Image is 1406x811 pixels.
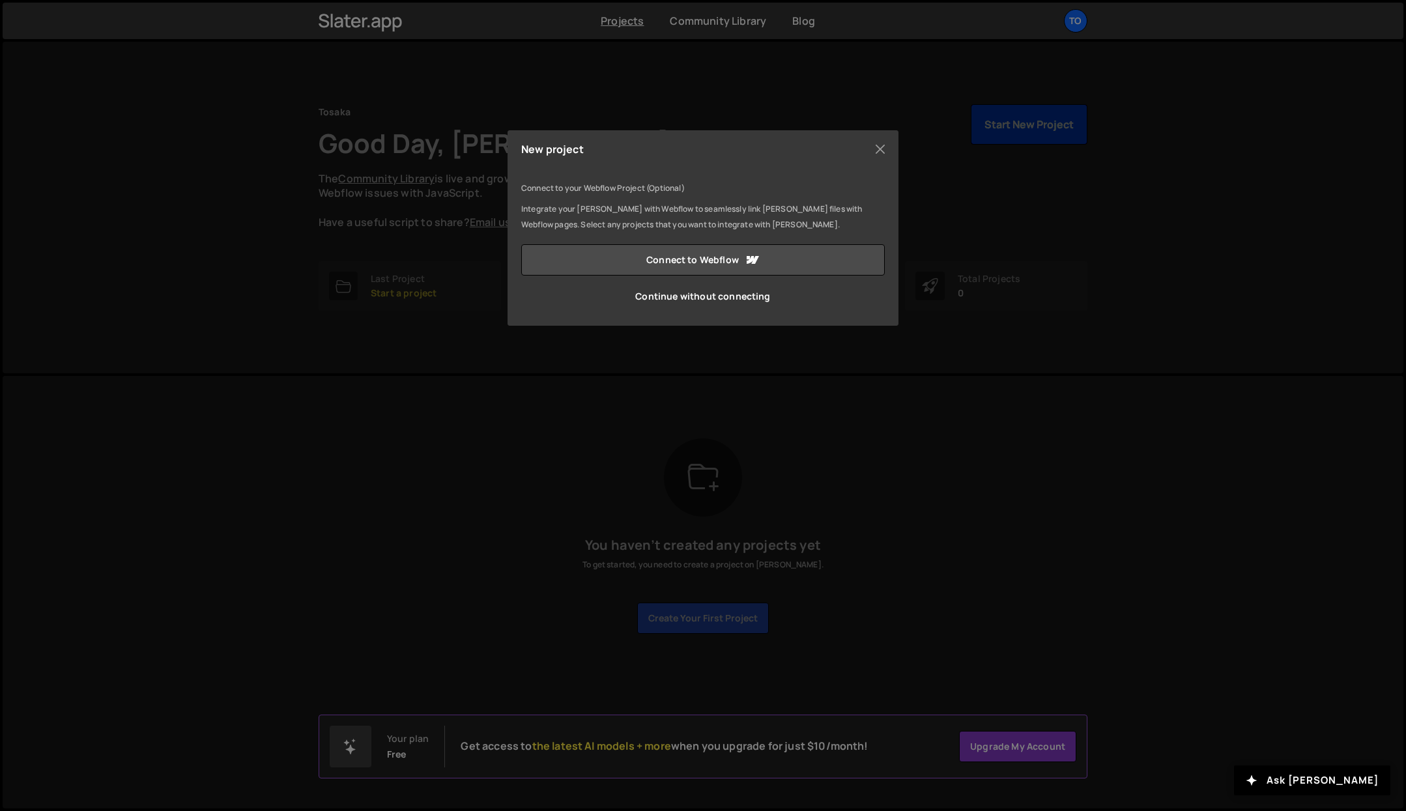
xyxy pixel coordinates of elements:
[521,201,885,233] p: Integrate your [PERSON_NAME] with Webflow to seamlessly link [PERSON_NAME] files with Webflow pag...
[870,139,890,159] button: Close
[521,144,584,154] h5: New project
[521,281,885,312] a: Continue without connecting
[1234,765,1390,795] button: Ask [PERSON_NAME]
[521,180,885,196] p: Connect to your Webflow Project (Optional)
[521,244,885,276] a: Connect to Webflow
